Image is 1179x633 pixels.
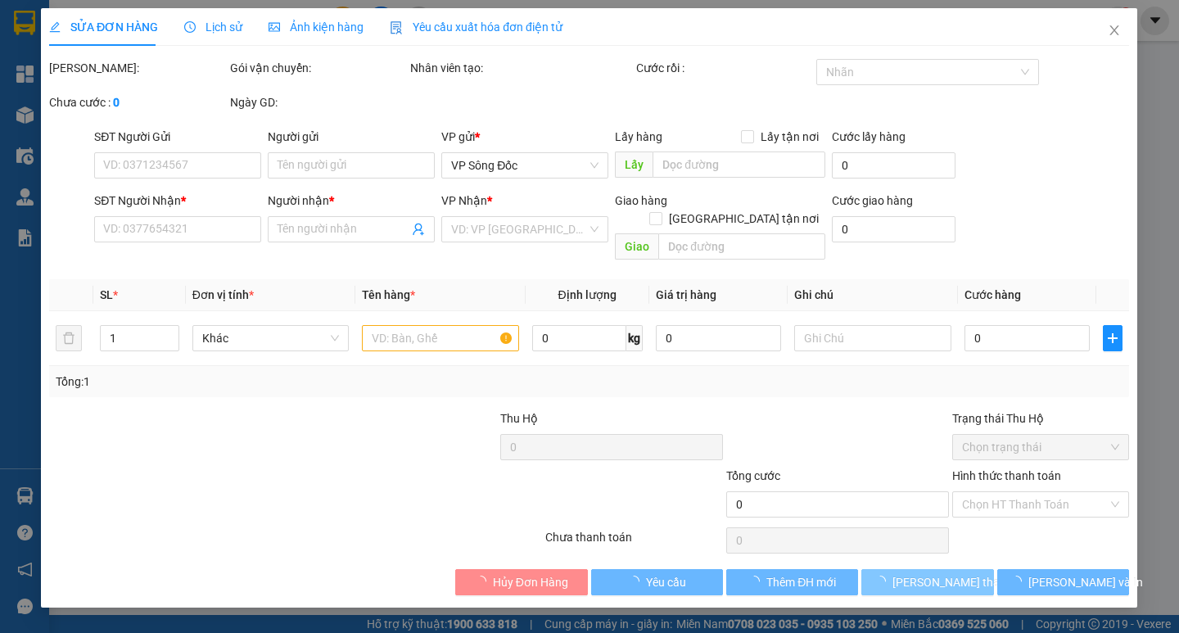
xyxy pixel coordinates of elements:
[952,409,1130,427] div: Trạng thái Thu Hộ
[202,326,339,350] span: Khác
[49,59,227,77] div: [PERSON_NAME]:
[95,192,262,210] div: SĐT Người Nhận
[391,21,404,34] img: icon
[493,573,568,591] span: Hủy Đơn Hàng
[767,573,837,591] span: Thêm ĐH mới
[833,216,956,242] input: Cước giao hàng
[192,288,254,301] span: Đơn vị tính
[501,412,539,425] span: Thu Hộ
[875,576,893,587] span: loading
[1010,576,1028,587] span: loading
[56,373,456,391] div: Tổng: 1
[788,279,958,311] th: Ghi chú
[795,325,951,351] input: Ghi Chú
[616,233,659,260] span: Giao
[962,435,1120,459] span: Chọn trạng thái
[49,93,227,111] div: Chưa cước :
[269,20,364,34] span: Ảnh kiện hàng
[113,96,120,109] b: 0
[646,573,686,591] span: Yêu cầu
[269,21,281,33] span: picture
[1104,332,1123,345] span: plus
[410,59,633,77] div: Nhân viên tạo:
[185,21,196,33] span: clock-circle
[997,569,1129,595] button: [PERSON_NAME] và In
[659,233,826,260] input: Dọc đường
[616,151,653,178] span: Lấy
[363,288,416,301] span: Tên hàng
[230,59,408,77] div: Gói vận chuyển:
[475,576,493,587] span: loading
[442,128,609,146] div: VP gửi
[100,288,113,301] span: SL
[833,130,906,143] label: Cước lấy hàng
[952,469,1061,482] label: Hình thức thanh toán
[833,152,956,179] input: Cước lấy hàng
[456,569,588,595] button: Hủy Đơn Hàng
[558,288,617,301] span: Định lượng
[1104,325,1123,351] button: plus
[833,194,914,207] label: Cước giao hàng
[626,325,643,351] span: kg
[269,128,436,146] div: Người gửi
[893,573,1024,591] span: [PERSON_NAME] thay đổi
[726,469,780,482] span: Tổng cước
[653,151,826,178] input: Dọc đường
[663,210,826,228] span: [GEOGRAPHIC_DATA] tận nơi
[391,20,563,34] span: Yêu cầu xuất hóa đơn điện tử
[452,153,599,178] span: VP Sông Đốc
[363,325,519,351] input: VD: Bàn, Ghế
[862,569,994,595] button: [PERSON_NAME] thay đổi
[1092,8,1138,54] button: Close
[1109,24,1122,37] span: close
[442,194,488,207] span: VP Nhận
[964,288,1021,301] span: Cước hàng
[591,569,723,595] button: Yêu cầu
[49,20,158,34] span: SỬA ĐƠN HÀNG
[185,20,243,34] span: Lịch sử
[544,528,725,557] div: Chưa thanh toán
[616,130,663,143] span: Lấy hàng
[628,576,646,587] span: loading
[636,59,814,77] div: Cước rồi :
[56,325,82,351] button: delete
[656,288,716,301] span: Giá trị hàng
[230,93,408,111] div: Ngày GD:
[1028,573,1143,591] span: [PERSON_NAME] và In
[749,576,767,587] span: loading
[413,223,426,236] span: user-add
[95,128,262,146] div: SĐT Người Gửi
[726,569,858,595] button: Thêm ĐH mới
[269,192,436,210] div: Người nhận
[755,128,826,146] span: Lấy tận nơi
[616,194,668,207] span: Giao hàng
[49,21,61,33] span: edit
